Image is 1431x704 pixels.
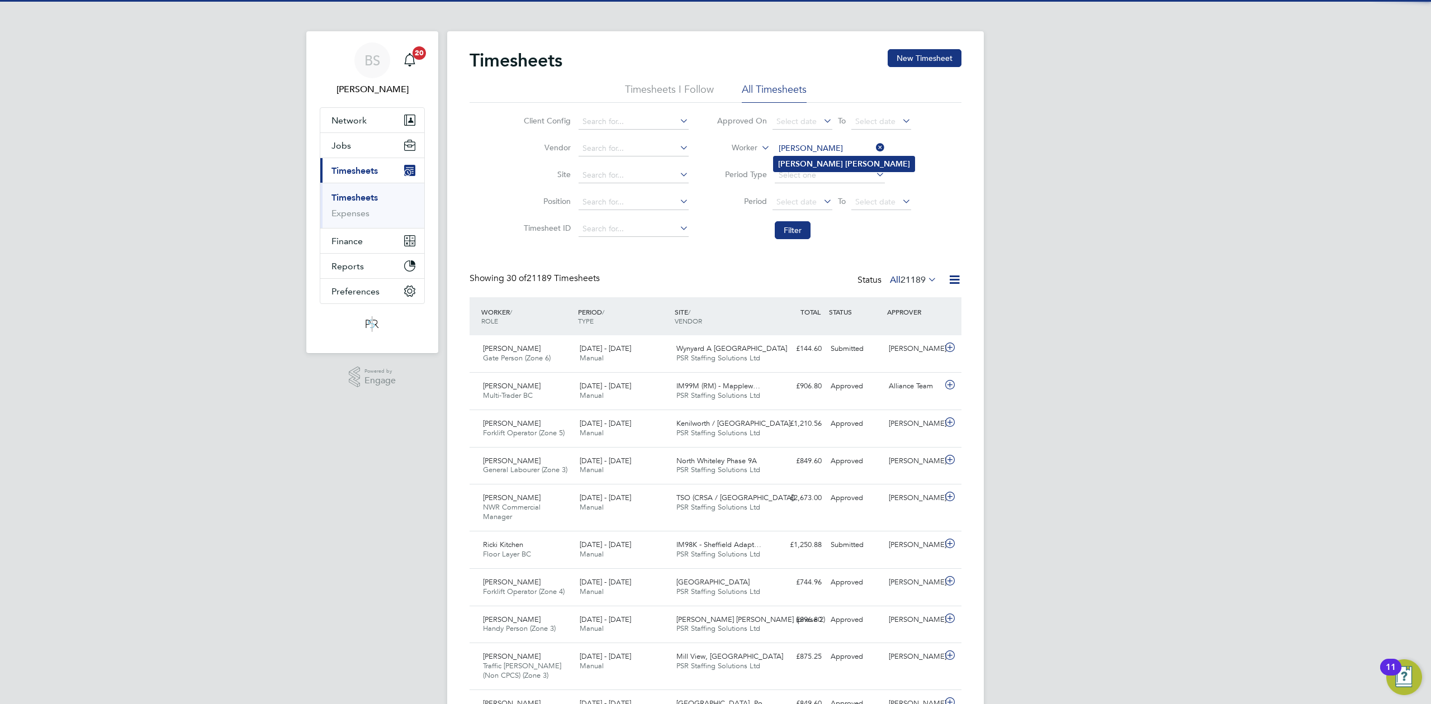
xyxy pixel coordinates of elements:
[676,456,757,465] span: North Whiteley Phase 9A
[413,46,426,60] span: 20
[676,615,825,624] span: [PERSON_NAME] [PERSON_NAME] (phase 2)
[890,274,937,286] label: All
[835,194,849,208] span: To
[826,611,884,629] div: Approved
[602,307,604,316] span: /
[320,315,425,333] a: Go to home page
[483,465,567,474] span: General Labourer (Zone 3)
[580,465,604,474] span: Manual
[483,624,556,633] span: Handy Person (Zone 3)
[483,587,565,596] span: Forklift Operator (Zone 4)
[483,540,523,549] span: Ricki Kitchen
[331,115,367,126] span: Network
[768,489,826,507] div: £2,673.00
[580,624,604,633] span: Manual
[510,307,512,316] span: /
[884,340,942,358] div: [PERSON_NAME]
[478,302,575,331] div: WORKER
[580,661,604,670] span: Manual
[483,344,541,353] span: [PERSON_NAME]
[483,661,561,680] span: Traffic [PERSON_NAME] (Non CPCS) (Zone 3)
[676,344,787,353] span: Wynyard A [GEOGRAPHIC_DATA]
[470,273,602,284] div: Showing
[580,493,631,502] span: [DATE] - [DATE]
[520,169,571,179] label: Site
[768,536,826,554] div: £1,250.88
[676,418,798,428] span: Kenilworth / [GEOGRAPHIC_DATA]…
[855,197,895,207] span: Select date
[835,113,849,128] span: To
[717,196,767,206] label: Period
[483,493,541,502] span: [PERSON_NAME]
[483,391,533,400] span: Multi-Trader BC
[575,302,672,331] div: PERIOD
[884,648,942,666] div: [PERSON_NAME]
[579,114,689,130] input: Search for...
[306,31,438,353] nav: Main navigation
[845,159,910,169] b: [PERSON_NAME]
[676,624,760,633] span: PSR Staffing Solutions Ltd
[320,229,424,253] button: Finance
[364,376,396,386] span: Engage
[826,536,884,554] div: Submitted
[331,286,380,297] span: Preferences
[676,540,761,549] span: IM98K - Sheffield Adapt…
[676,381,760,391] span: IM99M (RM) - Mapplew…
[884,489,942,507] div: [PERSON_NAME]
[676,502,760,512] span: PSR Staffing Solutions Ltd
[768,648,826,666] div: £875.25
[857,273,939,288] div: Status
[884,573,942,592] div: [PERSON_NAME]
[768,452,826,470] div: £849.60
[768,415,826,433] div: £1,210.56
[826,648,884,666] div: Approved
[483,381,541,391] span: [PERSON_NAME]
[580,651,631,661] span: [DATE] - [DATE]
[331,192,378,203] a: Timesheets
[884,415,942,433] div: [PERSON_NAME]
[331,236,363,246] span: Finance
[580,615,631,624] span: [DATE] - [DATE]
[855,116,895,126] span: Select date
[320,83,425,96] span: Beth Seddon
[320,42,425,96] a: BS[PERSON_NAME]
[768,340,826,358] div: £144.60
[483,418,541,428] span: [PERSON_NAME]
[676,428,760,437] span: PSR Staffing Solutions Ltd
[580,428,604,437] span: Manual
[826,340,884,358] div: Submitted
[884,611,942,629] div: [PERSON_NAME]
[364,53,380,68] span: BS
[483,502,541,521] span: NWR Commercial Manager
[768,611,826,629] div: £896.80
[580,587,604,596] span: Manual
[580,577,631,587] span: [DATE] - [DATE]
[331,140,351,151] span: Jobs
[676,577,750,587] span: [GEOGRAPHIC_DATA]
[580,391,604,400] span: Manual
[675,316,702,325] span: VENDOR
[625,83,714,103] li: Timesheets I Follow
[884,452,942,470] div: [PERSON_NAME]
[676,465,760,474] span: PSR Staffing Solutions Ltd
[520,116,571,126] label: Client Config
[776,197,817,207] span: Select date
[320,183,424,228] div: Timesheets
[320,254,424,278] button: Reports
[775,221,811,239] button: Filter
[483,549,531,559] span: Floor Layer BC
[888,49,961,67] button: New Timesheet
[707,142,757,154] label: Worker
[506,273,600,284] span: 21189 Timesheets
[776,116,817,126] span: Select date
[483,577,541,587] span: [PERSON_NAME]
[470,49,562,72] h2: Timesheets
[1386,659,1422,695] button: Open Resource Center, 11 new notifications
[483,353,551,363] span: Gate Person (Zone 6)
[676,493,795,502] span: TSO (CRSA / [GEOGRAPHIC_DATA])
[520,196,571,206] label: Position
[826,377,884,396] div: Approved
[579,141,689,156] input: Search for...
[884,536,942,554] div: [PERSON_NAME]
[580,344,631,353] span: [DATE] - [DATE]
